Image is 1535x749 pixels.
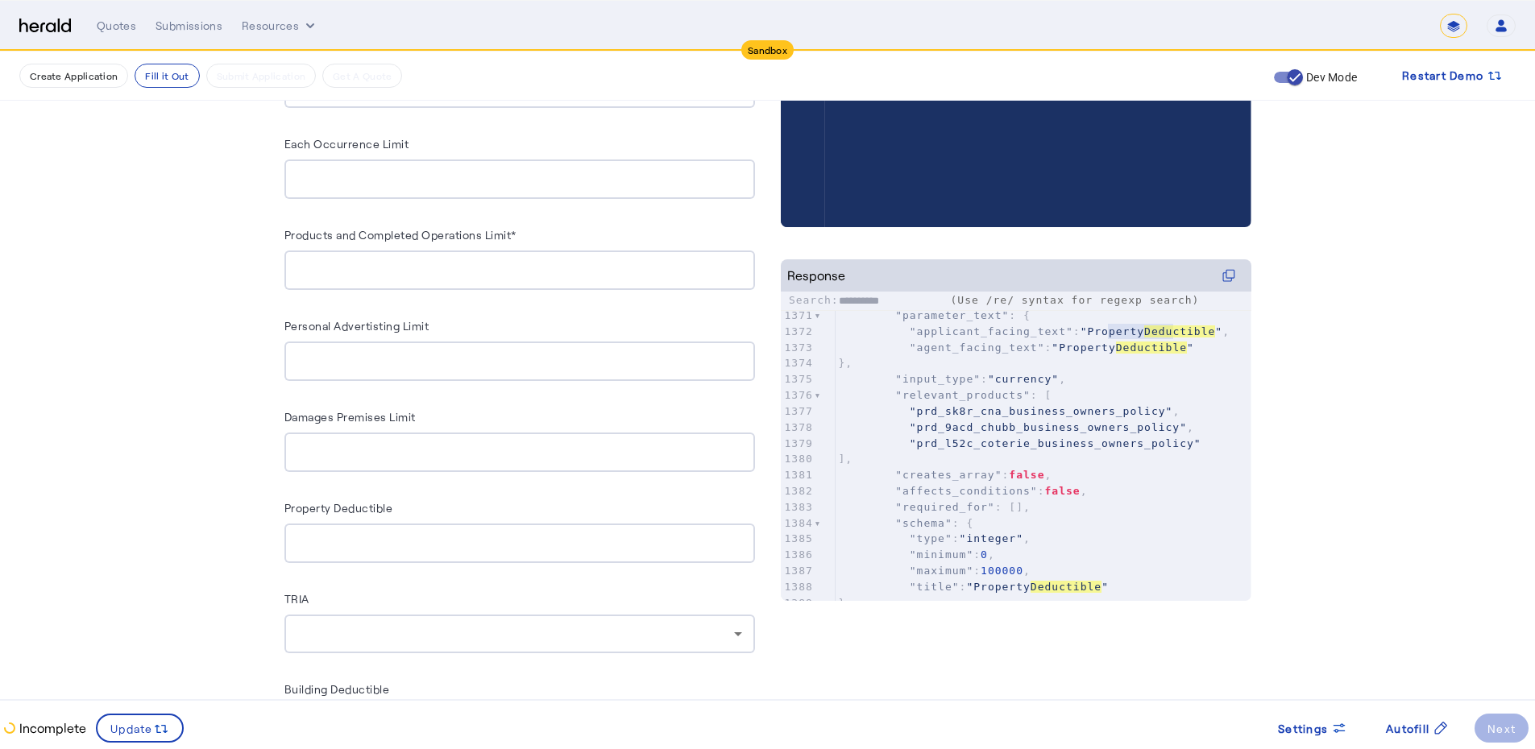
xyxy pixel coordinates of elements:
[781,387,815,403] div: 1376
[284,592,309,606] label: TRIA
[981,548,988,561] span: 0
[156,18,222,34] div: Submissions
[781,371,815,387] div: 1375
[781,451,815,467] div: 1380
[781,420,815,436] div: 1378
[1045,485,1081,497] span: false
[1373,714,1462,743] button: Autofill
[781,324,815,340] div: 1372
[284,319,429,333] label: Personal Advertisting Limit
[19,64,128,88] button: Create Application
[206,64,316,88] button: Submit Application
[839,581,1110,593] span: :
[839,293,944,309] input: Search:
[839,405,1180,417] span: ,
[781,483,815,499] div: 1382
[16,718,86,738] p: Incomplete
[839,341,1194,354] span: :
[284,137,409,151] label: Each Occurrence Limit
[839,357,853,369] span: },
[1031,581,1101,593] span: Deductible
[839,373,1067,385] span: : ,
[781,355,815,371] div: 1374
[910,325,1073,337] span: "applicant_facing_text"
[839,517,974,529] span: : {
[839,453,853,465] span: ],
[741,40,794,60] div: Sandbox
[19,19,71,34] img: Herald Logo
[910,421,1187,433] span: "prd_9acd_chubb_business_owners_policy"
[895,373,981,385] span: "input_type"
[1389,61,1516,90] button: Restart Demo
[1116,341,1187,354] span: Deductible
[789,294,944,306] label: Search:
[839,389,1052,401] span: : [
[781,563,815,579] div: 1387
[895,469,1002,481] span: "creates_array"
[781,515,815,532] div: 1384
[1144,325,1215,337] span: Deductible
[284,228,517,242] label: Products and Completed Operations Limit*
[781,436,815,452] div: 1379
[839,421,1194,433] span: ,
[781,403,815,420] div: 1377
[1278,720,1328,737] span: Settings
[781,531,815,547] div: 1385
[97,18,136,34] div: Quotes
[1101,581,1109,593] span: "
[284,501,393,515] label: Property Deductible
[787,266,845,285] div: Response
[895,517,952,529] span: "schema"
[895,309,1009,321] span: "parameter_text"
[284,682,390,696] label: Building Deductible
[781,340,815,356] div: 1373
[988,373,1059,385] span: "currency"
[1052,341,1115,354] span: "Property
[1402,66,1483,85] span: Restart Demo
[910,581,960,593] span: "title"
[781,579,815,595] div: 1388
[110,720,153,737] span: Update
[135,64,199,88] button: Fill it Out
[839,309,1031,321] span: : {
[839,548,995,561] span: : ,
[839,597,846,609] span: }
[839,469,1052,481] span: : ,
[895,485,1038,497] span: "affects_conditions"
[910,405,1173,417] span: "prd_sk8r_cna_business_owners_policy"
[781,499,815,515] div: 1383
[839,501,1031,513] span: : [],
[951,294,1200,306] span: (Use /re/ syntax for regexp search)
[781,259,1251,569] herald-code-block: Response
[242,18,318,34] button: Resources dropdown menu
[1009,469,1044,481] span: false
[910,548,973,561] span: "minimum"
[322,64,402,88] button: Get A Quote
[966,581,1030,593] span: "Property
[960,532,1023,544] span: "integer"
[1215,325,1222,337] span: "
[781,308,815,324] div: 1371
[839,565,1031,577] span: : ,
[1386,720,1429,737] span: Autofill
[781,467,815,483] div: 1381
[895,389,1031,401] span: "relevant_products"
[1081,325,1144,337] span: "Property
[910,565,973,577] span: "maximum"
[1187,341,1194,354] span: "
[910,532,952,544] span: "type"
[284,410,416,424] label: Damages Premises Limit
[839,325,1230,337] span: : ,
[1265,714,1360,743] button: Settings
[910,437,1201,449] span: "prd_l52c_coterie_business_owners_policy"
[781,595,815,611] div: 1389
[1303,69,1357,85] label: Dev Mode
[981,565,1023,577] span: 100000
[781,547,815,563] div: 1386
[910,341,1045,354] span: "agent_facing_text"
[839,532,1031,544] span: : ,
[96,714,184,743] button: Update
[895,501,995,513] span: "required_for"
[839,485,1088,497] span: : ,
